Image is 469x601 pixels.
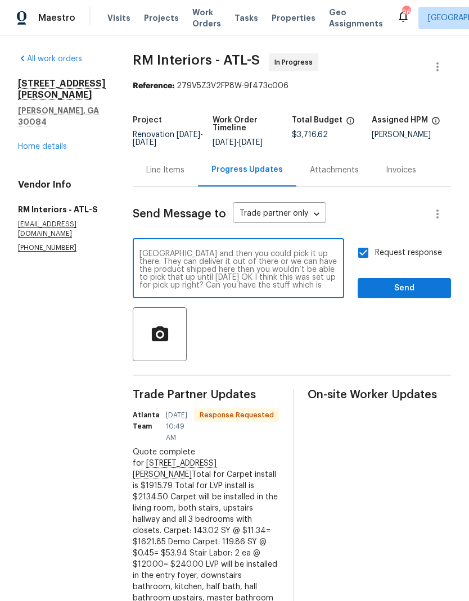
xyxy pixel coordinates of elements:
div: Trade partner only [233,205,326,224]
div: Attachments [310,165,359,176]
span: RM Interiors - ATL-S [133,53,260,67]
span: Maestro [38,12,75,24]
div: Line Items [146,165,184,176]
span: [DATE] [133,139,156,147]
span: Trade Partner Updates [133,389,279,400]
a: Home details [18,143,67,151]
span: [DATE] 10:49 AM [166,409,187,443]
span: Projects [144,12,179,24]
span: - [133,131,203,147]
span: $3,716.62 [292,131,328,139]
span: Geo Assignments [329,7,383,29]
h5: Project [133,116,162,124]
span: Response Requested [195,409,278,421]
b: Reference: [133,82,174,90]
a: All work orders [18,55,82,63]
button: Send [358,278,451,299]
h4: Vendor Info [18,179,106,190]
h6: Atlanta Team [133,409,159,432]
div: Progress Updates [211,164,283,175]
span: Work Orders [192,7,221,29]
span: Request response [375,247,442,259]
span: On-site Worker Updates [308,389,451,400]
div: 96 [402,7,410,18]
span: [DATE] [213,139,236,147]
span: Send Message to [133,208,226,220]
h5: Assigned HPM [372,116,428,124]
h5: Total Budget [292,116,342,124]
span: In Progress [274,57,317,68]
h5: Work Order Timeline [213,116,292,132]
div: [PERSON_NAME] [372,131,452,139]
div: 279V5Z3V2FP8W-9f473c006 [133,80,451,92]
span: Tasks [234,14,258,22]
span: [DATE] [177,131,200,139]
div: Invoices [386,165,416,176]
textarea: Hello, yes we have some. We can send this order to [GEOGRAPHIC_DATA] and then you could pick it u... [139,250,337,289]
span: - [213,139,263,147]
span: Visits [107,12,130,24]
span: The hpm assigned to this work order. [431,116,440,131]
span: Renovation [133,131,203,147]
h5: RM Interiors - ATL-S [18,204,106,215]
span: The total cost of line items that have been proposed by Opendoor. This sum includes line items th... [346,116,355,131]
span: Send [367,281,442,295]
span: [DATE] [239,139,263,147]
span: Properties [272,12,315,24]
